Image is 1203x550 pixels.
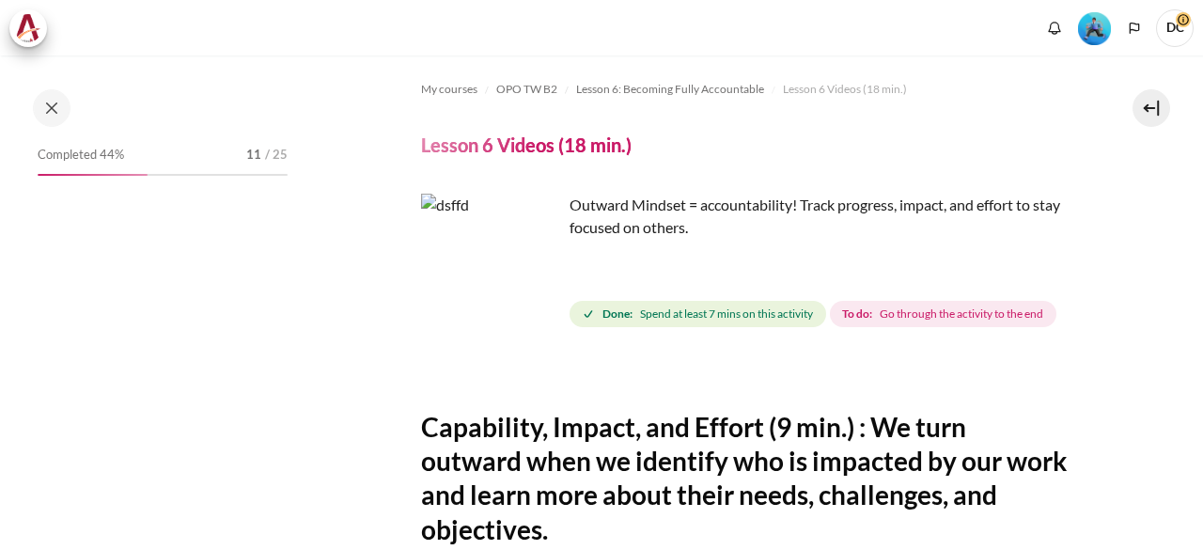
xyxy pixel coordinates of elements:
[880,306,1043,322] span: Go through the activity to the end
[246,146,261,165] span: 11
[421,74,1070,104] nav: Navigation bar
[602,306,633,322] strong: Done:
[421,194,562,335] img: dsffd
[1078,12,1111,45] img: Level #3
[15,14,41,42] img: Architeck
[421,133,632,157] h4: Lesson 6 Videos (18 min.)
[265,146,288,165] span: / 25
[576,78,764,101] a: Lesson 6: Becoming Fully Accountable
[421,410,1070,547] h2: Capability, Impact, and Effort (9 min.) : We turn outward when we identify who is impacted by our...
[1078,10,1111,45] div: Level #3
[783,81,907,98] span: Lesson 6 Videos (18 min.)
[1156,9,1194,47] a: User menu
[842,306,872,322] strong: To do:
[38,146,124,165] span: Completed 44%
[496,81,557,98] span: OPO TW B2
[421,81,477,98] span: My courses
[640,306,813,322] span: Spend at least 7 mins on this activity
[421,78,477,101] a: My courses
[496,78,557,101] a: OPO TW B2
[1040,14,1069,42] div: Show notification window with no new notifications
[783,78,907,101] a: Lesson 6 Videos (18 min.)
[38,174,148,176] div: 44%
[576,81,764,98] span: Lesson 6: Becoming Fully Accountable
[1156,9,1194,47] span: DC
[421,194,1070,239] p: Outward Mindset = accountability! Track progress, impact, and effort to stay focused on others.
[1070,10,1118,45] a: Level #3
[570,297,1060,331] div: Completion requirements for Lesson 6 Videos (18 min.)
[9,9,56,47] a: Architeck Architeck
[1120,14,1148,42] button: Languages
